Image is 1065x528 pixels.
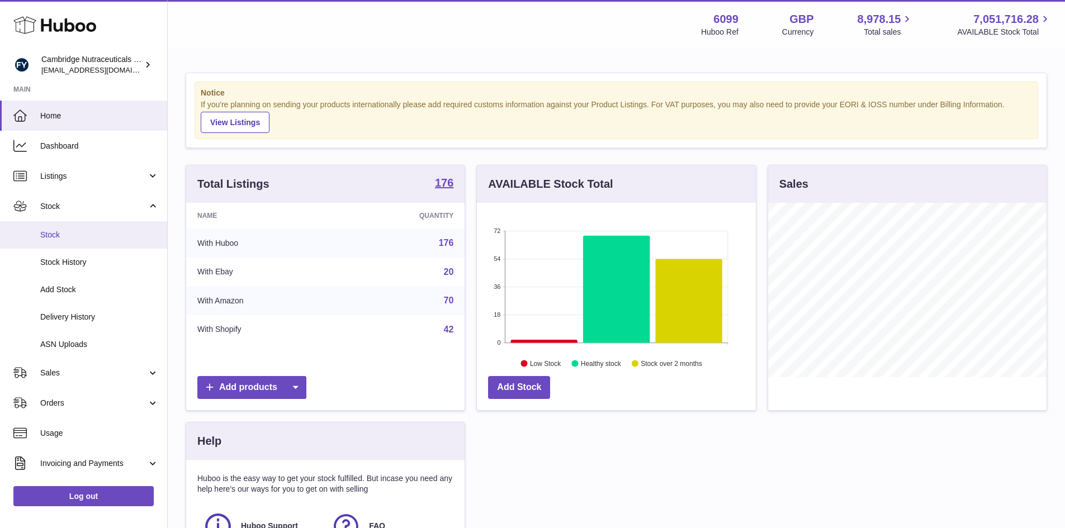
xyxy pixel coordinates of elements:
td: With Shopify [186,315,339,344]
span: Stock [40,201,147,212]
a: Add products [197,376,306,399]
div: Currency [782,27,814,37]
th: Quantity [339,203,465,229]
span: Home [40,111,159,121]
span: Delivery History [40,312,159,322]
a: View Listings [201,112,269,133]
a: 176 [435,177,453,191]
a: 70 [444,296,454,305]
text: 18 [494,311,501,318]
div: If you're planning on sending your products internationally please add required customs informati... [201,99,1032,133]
th: Name [186,203,339,229]
span: Usage [40,428,159,439]
span: Stock History [40,257,159,268]
strong: Notice [201,88,1032,98]
span: Dashboard [40,141,159,151]
div: Huboo Ref [701,27,739,37]
span: 7,051,716.28 [973,12,1039,27]
td: With Huboo [186,229,339,258]
text: 0 [498,339,501,346]
a: Add Stock [488,376,550,399]
span: [EMAIL_ADDRESS][DOMAIN_NAME] [41,65,164,74]
p: Huboo is the easy way to get your stock fulfilled. But incase you need any help here's our ways f... [197,473,453,494]
span: 8,978.15 [858,12,901,27]
span: Add Stock [40,284,159,295]
span: Listings [40,171,147,182]
strong: GBP [789,12,813,27]
span: Stock [40,230,159,240]
a: 7,051,716.28 AVAILABLE Stock Total [957,12,1052,37]
a: 176 [439,238,454,248]
a: 42 [444,325,454,334]
text: 36 [494,283,501,290]
h3: Sales [779,177,808,192]
h3: Total Listings [197,177,269,192]
h3: Help [197,434,221,449]
span: Total sales [864,27,913,37]
span: ASN Uploads [40,339,159,350]
text: Low Stock [530,359,561,367]
a: 20 [444,267,454,277]
a: 8,978.15 Total sales [858,12,914,37]
span: Sales [40,368,147,378]
div: Cambridge Nutraceuticals Ltd [41,54,142,75]
span: Invoicing and Payments [40,458,147,469]
a: Log out [13,486,154,506]
text: Healthy stock [581,359,622,367]
strong: 6099 [713,12,739,27]
text: 72 [494,227,501,234]
td: With Ebay [186,258,339,287]
text: Stock over 2 months [641,359,702,367]
h3: AVAILABLE Stock Total [488,177,613,192]
strong: 176 [435,177,453,188]
img: huboo@camnutra.com [13,56,30,73]
text: 54 [494,255,501,262]
td: With Amazon [186,286,339,315]
span: Orders [40,398,147,408]
span: AVAILABLE Stock Total [957,27,1052,37]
